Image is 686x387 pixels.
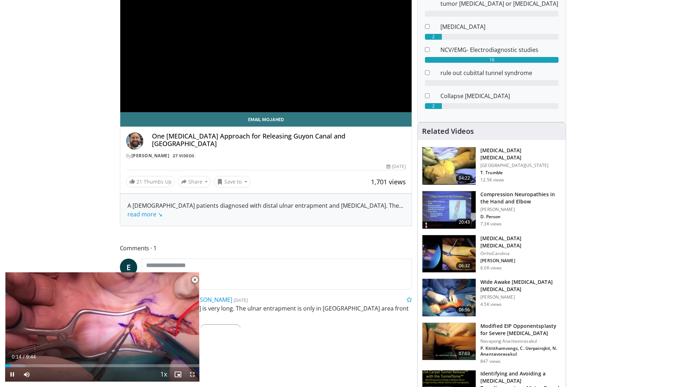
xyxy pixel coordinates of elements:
div: [DATE] [386,163,406,170]
h3: [MEDICAL_DATA] [MEDICAL_DATA] [480,235,561,249]
p: 4.5K views [480,302,502,307]
button: Share [178,176,211,188]
a: 20:43 Compression Neuropathies in the Hand and Elbow [PERSON_NAME] D. Person 7.3K views [422,191,561,229]
span: 1,701 views [371,177,406,186]
span: 04:22 [456,175,473,182]
button: Playback Rate [156,367,171,382]
p: 7.3K views [480,221,502,227]
span: 20:43 [456,219,473,226]
p: D. Person [480,214,561,220]
div: By [126,153,406,159]
div: 2 [425,103,441,109]
img: dc6f8983-01e7-470b-8f3a-35802a5b58d2.150x105_q85_crop-smart_upscale.jpg [422,279,476,316]
a: 07:03 Modified EIP Opponentsplasty for Severe [MEDICAL_DATA] Navapong Anantavorasakul P. Kittitha... [422,322,561,364]
small: [DATE] [234,297,248,303]
a: Thumbs Up [200,324,241,334]
button: Close [188,272,202,287]
a: 21 Thumbs Up [126,176,175,187]
a: 04:22 [MEDICAL_DATA] [MEDICAL_DATA] [GEOGRAPHIC_DATA][US_STATE] T. Trumble 12.5K views [422,147,561,185]
a: [PERSON_NAME] [131,153,170,159]
p: 847 views [480,359,501,364]
a: 27 Videos [171,153,197,159]
button: Enable picture-in-picture mode [171,367,185,382]
span: Comments 1 [120,243,412,253]
div: A [DEMOGRAPHIC_DATA] patients diagnosed with distal ulnar entrapment and [MEDICAL_DATA]. The [127,201,405,219]
p: [PERSON_NAME] [480,294,561,300]
h4: Related Videos [422,127,474,136]
span: ... [127,202,403,218]
img: b54436d8-8e88-4114-8e17-c60436be65a7.150x105_q85_crop-smart_upscale.jpg [422,191,476,229]
dd: NCV/EMG- Electrodiagnostic studies [435,45,564,54]
a: Email Mojahed [120,112,412,127]
p: T. Trumble [480,170,561,176]
a: 06:32 [MEDICAL_DATA] [MEDICAL_DATA] OrthoCarolina [PERSON_NAME] 6.0K views [422,235,561,273]
img: 38792_0000_3.png.150x105_q85_crop-smart_upscale.jpg [422,147,476,185]
button: Mute [19,367,34,382]
p: P. Kittithamvongs, C. Uerpairojkit, N. Anantavorasakul [480,346,561,357]
p: [GEOGRAPHIC_DATA][US_STATE] [480,163,561,168]
a: 06:56 Wide Awake [MEDICAL_DATA] [MEDICAL_DATA] [PERSON_NAME] 4.5K views [422,278,561,317]
div: 2 [425,34,441,40]
h3: Compression Neuropathies in the Hand and Elbow [480,191,561,205]
h3: Wide Awake [MEDICAL_DATA] [MEDICAL_DATA] [480,278,561,293]
img: Avatar [126,132,143,150]
p: Navapong Anantavorasakul [480,338,561,344]
img: 504ea349-6fdd-41da-bdf0-28f393790549.150x105_q85_crop-smart_upscale.jpg [422,235,476,273]
p: Your [MEDICAL_DATA] is very long. The ulnar entrapment is only in [GEOGRAPHIC_DATA] area front of... [142,304,412,321]
p: 6.0K views [480,265,502,271]
a: read more ↘ [127,210,162,218]
h4: One [MEDICAL_DATA] Approach for Releasing Guyon Canal and [GEOGRAPHIC_DATA] [152,132,406,148]
span: 06:32 [456,262,473,269]
dd: [MEDICAL_DATA] [435,22,564,31]
button: Save to [214,176,251,188]
h3: Modified EIP Opponentsplasty for Severe [MEDICAL_DATA] [480,322,561,337]
p: [PERSON_NAME] [480,207,561,212]
span: 9:44 [26,354,36,360]
div: 16 [425,57,559,63]
video-js: Video Player [5,272,199,382]
span: 06:56 [456,306,473,313]
span: / [23,354,24,360]
dd: rule out cubittal tunnel syndrome [435,69,564,77]
button: Fullscreen [185,367,199,382]
span: 07:03 [456,350,473,357]
p: [PERSON_NAME] [480,258,561,264]
img: cad113db-1476-41c7-abde-1a1837bf17ad.150x105_q85_crop-smart_upscale.jpg [422,323,476,360]
a: E [120,259,137,276]
h3: [MEDICAL_DATA] [MEDICAL_DATA] [480,147,561,161]
dd: Collapse [MEDICAL_DATA] [435,92,564,100]
p: OrthoCarolina [480,251,561,256]
div: Progress Bar [5,364,199,367]
button: Pause [5,367,19,382]
span: 21 [136,178,142,185]
span: 0:14 [12,354,21,360]
p: 12.5K views [480,177,504,183]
